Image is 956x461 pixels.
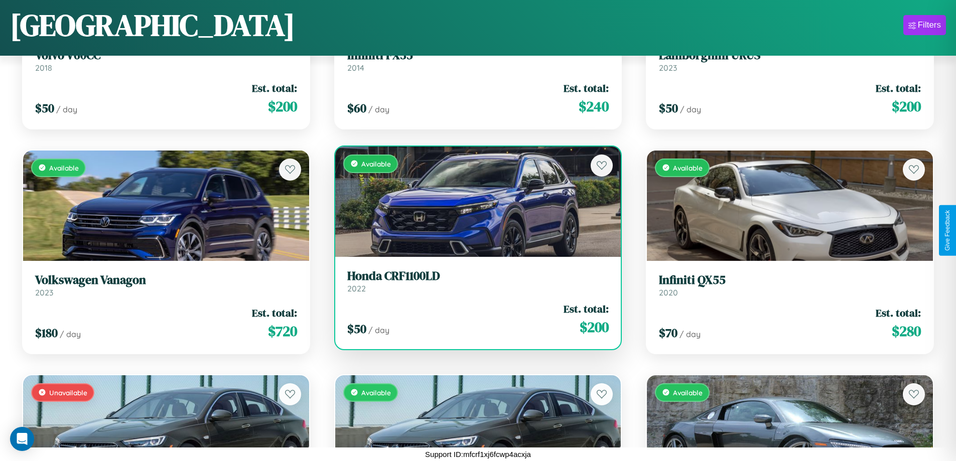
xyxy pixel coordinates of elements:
h3: Infiniti QX55 [659,273,921,287]
h3: Lamborghini URUS [659,48,921,63]
span: Est. total: [252,81,297,95]
span: 2022 [347,283,366,293]
h1: [GEOGRAPHIC_DATA] [10,5,295,46]
span: $ 50 [659,100,678,116]
span: 2023 [659,63,677,73]
a: Volvo V60CC2018 [35,48,297,73]
span: Available [673,164,703,172]
button: Filters [903,15,946,35]
span: $ 60 [347,100,366,116]
div: Filters [918,20,941,30]
p: Support ID: mfcrf1xj6fcwp4acxja [425,447,531,461]
span: Est. total: [876,305,921,320]
span: / day [368,104,389,114]
span: $ 180 [35,325,58,341]
span: 2020 [659,287,678,297]
a: Volkswagen Vanagon2023 [35,273,297,297]
span: Available [673,388,703,397]
h3: Infiniti FX35 [347,48,609,63]
span: $ 240 [579,96,609,116]
span: Available [361,388,391,397]
span: / day [680,104,701,114]
span: Est. total: [564,81,609,95]
span: $ 200 [268,96,297,116]
span: $ 50 [347,321,366,337]
a: Honda CRF1100LD2022 [347,269,609,293]
span: Unavailable [49,388,87,397]
div: Give Feedback [944,210,951,251]
h3: Volvo V60CC [35,48,297,63]
a: Infiniti QX552020 [659,273,921,297]
span: $ 280 [892,321,921,341]
a: Lamborghini URUS2023 [659,48,921,73]
span: $ 70 [659,325,677,341]
span: Est. total: [252,305,297,320]
span: 2023 [35,287,53,297]
span: 2014 [347,63,364,73]
span: Available [49,164,79,172]
span: Available [361,160,391,168]
a: Infiniti FX352014 [347,48,609,73]
span: Est. total: [564,301,609,316]
span: $ 50 [35,100,54,116]
span: $ 200 [580,317,609,337]
h3: Volkswagen Vanagon [35,273,297,287]
span: Est. total: [876,81,921,95]
span: / day [60,329,81,339]
h3: Honda CRF1100LD [347,269,609,283]
div: Open Intercom Messenger [10,427,34,451]
span: 2018 [35,63,52,73]
span: / day [56,104,77,114]
span: / day [368,325,389,335]
span: / day [679,329,701,339]
span: $ 200 [892,96,921,116]
span: $ 720 [268,321,297,341]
